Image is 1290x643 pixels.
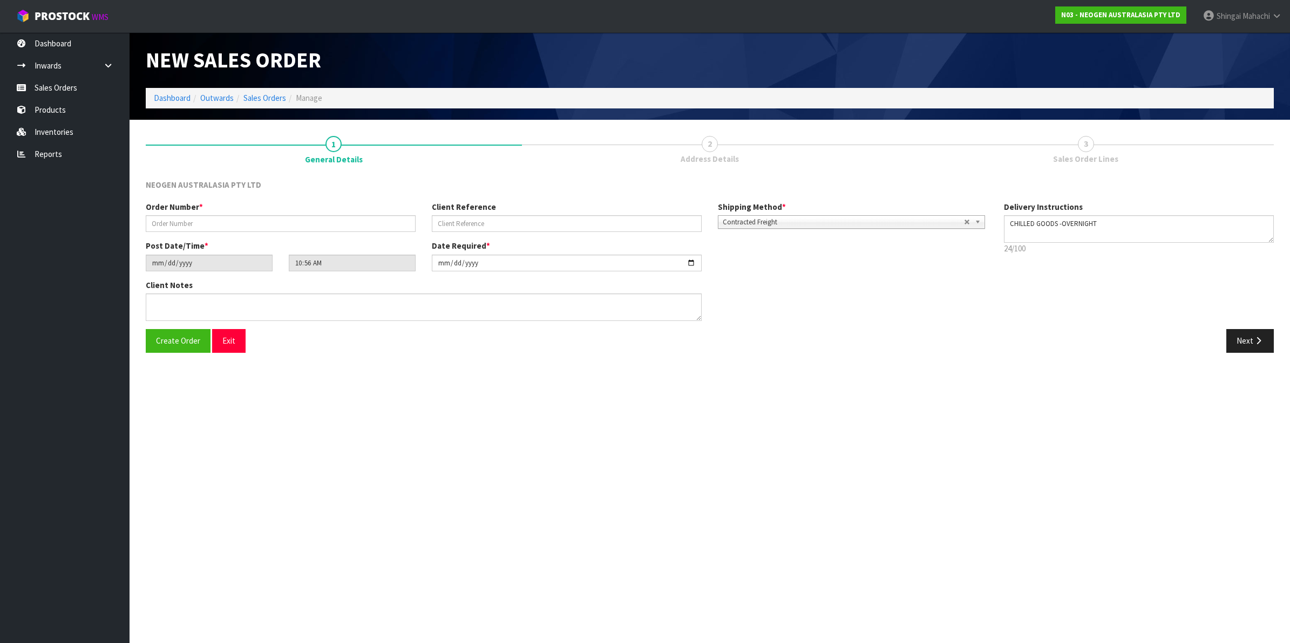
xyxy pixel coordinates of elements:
img: cube-alt.png [16,9,30,23]
p: 24/100 [1004,243,1274,254]
label: Post Date/Time [146,240,208,251]
span: 1 [325,136,342,152]
span: Address Details [681,153,739,165]
label: Date Required [432,240,490,251]
span: Mahachi [1243,11,1270,21]
span: ProStock [35,9,90,23]
small: WMS [92,12,108,22]
a: Sales Orders [243,93,286,103]
label: Delivery Instructions [1004,201,1083,213]
a: Outwards [200,93,234,103]
strong: N03 - NEOGEN AUSTRALASIA PTY LTD [1061,10,1180,19]
span: General Details [305,154,363,165]
button: Exit [212,329,246,352]
span: General Details [146,171,1274,361]
label: Order Number [146,201,203,213]
label: Shipping Method [718,201,786,213]
span: 3 [1078,136,1094,152]
span: Manage [296,93,322,103]
input: Client Reference [432,215,702,232]
span: New Sales Order [146,46,321,73]
span: Contracted Freight [723,216,964,229]
button: Next [1226,329,1274,352]
span: Shingai [1217,11,1241,21]
label: Client Reference [432,201,496,213]
label: Client Notes [146,279,193,291]
span: Sales Order Lines [1053,153,1118,165]
span: Create Order [156,336,200,346]
input: Order Number [146,215,416,232]
span: 2 [702,136,718,152]
a: Dashboard [154,93,191,103]
button: Create Order [146,329,211,352]
span: NEOGEN AUSTRALASIA PTY LTD [146,180,261,190]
